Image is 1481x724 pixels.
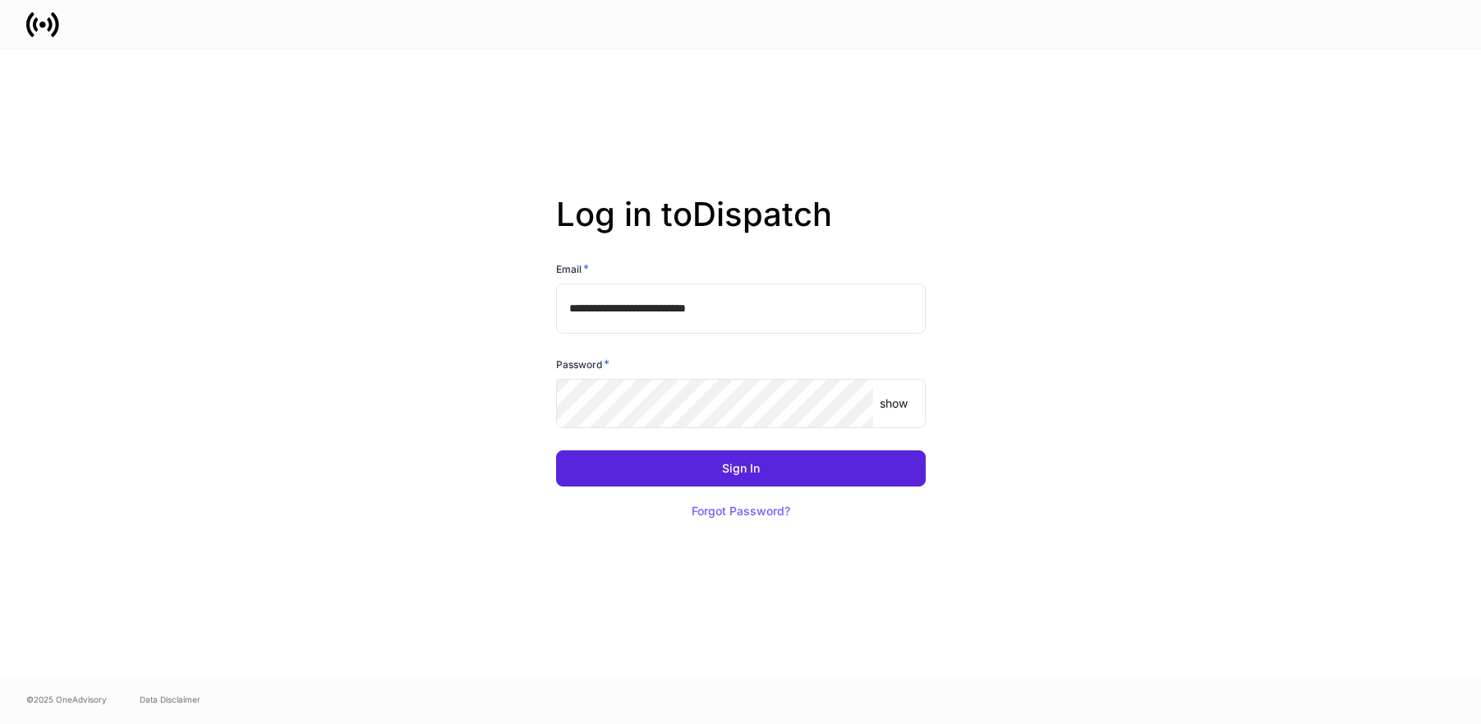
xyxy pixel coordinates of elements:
button: Sign In [556,450,926,487]
div: Forgot Password? [692,505,790,517]
h6: Email [556,261,589,277]
a: Data Disclaimer [140,693,200,706]
button: Forgot Password? [671,493,811,529]
h6: Password [556,356,609,372]
span: © 2025 OneAdvisory [26,693,107,706]
p: show [880,395,908,412]
h2: Log in to Dispatch [556,195,926,261]
div: Sign In [722,463,760,474]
